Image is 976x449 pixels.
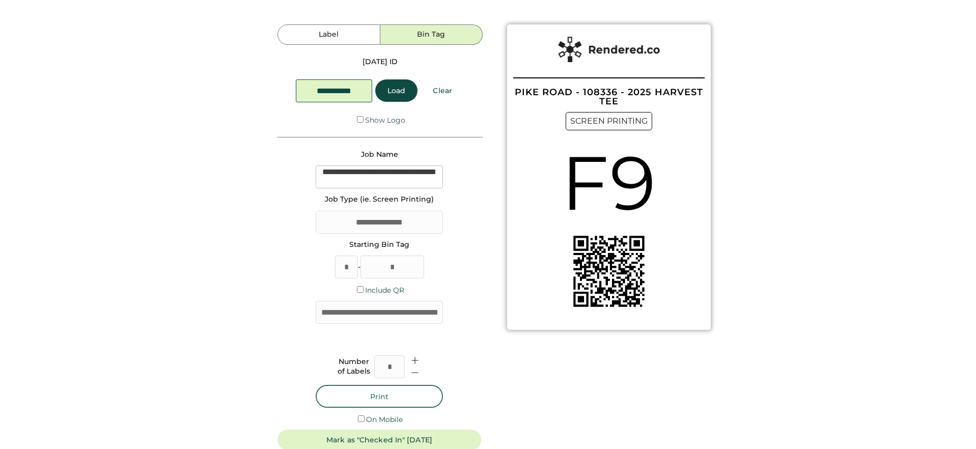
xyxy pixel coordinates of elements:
button: Clear [421,79,464,102]
button: Label [277,24,380,45]
label: Show Logo [365,116,405,125]
div: PIKE ROAD - 108336 - 2025 HARVEST TEE [513,88,705,106]
img: Rendered%20Label%20Logo%402x.png [558,37,660,62]
div: F9 [561,130,656,236]
label: Include QR [365,286,404,295]
div: - [358,262,360,272]
button: Load [375,79,417,102]
button: Print [316,385,443,408]
div: Job Type (ie. Screen Printing) [325,194,434,205]
label: On Mobile [366,415,403,424]
div: Starting Bin Tag [349,240,409,250]
div: Number of Labels [338,357,370,377]
div: SCREEN PRINTING [566,112,652,130]
button: Bin Tag [380,24,483,45]
div: Job Name [361,150,398,160]
div: [DATE] ID [362,57,398,67]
